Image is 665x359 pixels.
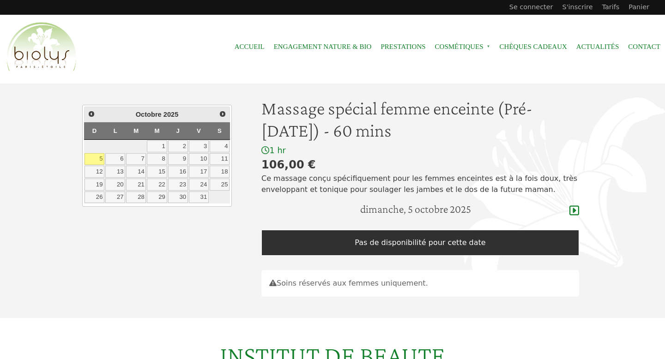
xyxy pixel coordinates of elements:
[126,153,146,165] a: 7
[235,36,265,57] a: Accueil
[105,191,125,203] a: 27
[105,179,125,191] a: 20
[189,179,209,191] a: 24
[147,140,167,152] a: 1
[210,179,230,191] a: 25
[261,270,579,297] div: Soins réservés aux femmes uniquement.
[218,127,222,134] span: Samedi
[261,97,579,142] h1: Massage spécial femme enceinte (Pré-[DATE]) - 60 mins
[147,191,167,203] a: 29
[147,179,167,191] a: 22
[85,108,97,120] a: Précédent
[261,145,579,156] div: 1 hr
[381,36,425,57] a: Prestations
[435,36,490,57] span: Cosmétiques
[133,127,139,134] span: Mardi
[576,36,619,57] a: Actualités
[85,179,104,191] a: 19
[147,153,167,165] a: 8
[105,166,125,178] a: 13
[5,21,79,73] img: Accueil
[168,140,188,152] a: 2
[189,153,209,165] a: 10
[88,110,95,118] span: Précédent
[147,166,167,178] a: 15
[274,36,372,57] a: Engagement Nature & Bio
[168,179,188,191] a: 23
[628,36,660,57] a: Contact
[197,127,201,134] span: Vendredi
[210,140,230,152] a: 4
[217,108,229,120] a: Suivant
[92,127,97,134] span: Dimanche
[136,111,162,118] span: Octobre
[360,203,471,216] h4: dimanche, 5 octobre 2025
[126,191,146,203] a: 28
[189,140,209,152] a: 3
[154,127,159,134] span: Mercredi
[168,153,188,165] a: 9
[261,156,579,173] div: 106,00 €
[85,153,104,165] a: 5
[261,173,579,195] p: Ce massage conçu spécifiquement pour les femmes enceintes est à la fois doux, très enveloppant et...
[85,191,104,203] a: 26
[105,153,125,165] a: 6
[500,36,567,57] a: Chèques cadeaux
[210,153,230,165] a: 11
[126,166,146,178] a: 14
[163,111,179,118] span: 2025
[168,166,188,178] a: 16
[168,191,188,203] a: 30
[114,127,117,134] span: Lundi
[85,166,104,178] a: 12
[189,191,209,203] a: 31
[126,179,146,191] a: 21
[210,166,230,178] a: 18
[487,45,490,48] span: »
[176,127,179,134] span: Jeudi
[261,230,579,256] div: Pas de disponibilité pour cette date
[219,110,226,118] span: Suivant
[189,166,209,178] a: 17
